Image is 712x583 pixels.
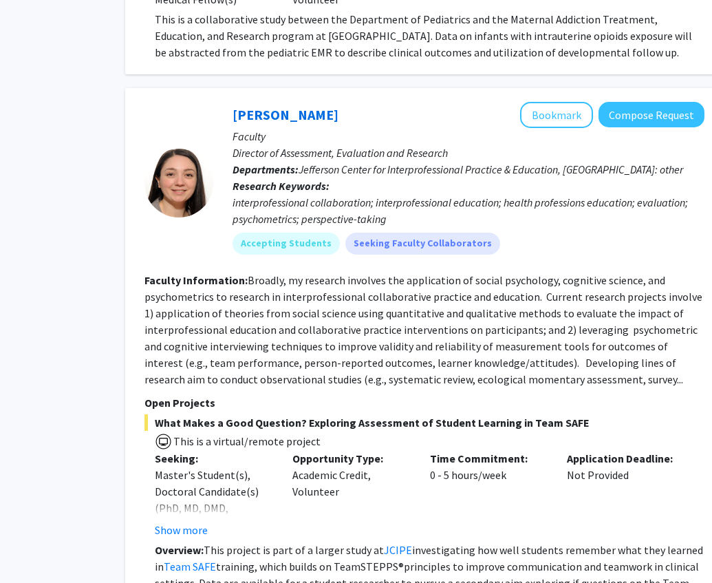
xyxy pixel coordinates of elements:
[398,560,404,573] span: ®
[598,102,704,127] button: Compose Request to Maria Brucato
[164,560,216,573] a: Team SAFE
[155,467,272,533] div: Master's Student(s), Doctoral Candidate(s) (PhD, MD, DMD, PharmD, etc.)
[155,543,204,557] strong: Overview:
[233,128,704,145] p: Faculty
[155,522,208,538] button: Show more
[567,450,684,467] p: Application Deadline:
[144,414,704,431] span: What Makes a Good Question? Exploring Assessment of Student Learning in Team SAFE
[10,521,58,573] iframe: Chat
[299,162,683,176] span: Jefferson Center for Interprofessional Practice & Education, [GEOGRAPHIC_DATA]: other
[233,233,340,255] mat-chip: Accepting Students
[557,450,694,538] div: Not Provided
[155,450,272,467] p: Seeking:
[233,106,338,123] a: [PERSON_NAME]
[345,233,500,255] mat-chip: Seeking Faculty Collaborators
[144,273,702,386] fg-read-more: Broadly, my research involves the application of social psychology, cognitive science, and psycho...
[420,450,557,538] div: 0 - 5 hours/week
[233,145,704,161] p: Director of Assessment, Evaluation and Research
[172,434,321,448] span: This is a virtual/remote project
[384,543,412,557] a: JCIPE
[144,273,248,287] b: Faculty Information:
[292,450,409,467] p: Opportunity Type:
[155,11,704,61] p: This is a collaborative study between the Department of Pediatrics and the Maternal Addiction Tre...
[233,179,330,193] b: Research Keywords:
[520,102,593,128] button: Add Maria Brucato to Bookmarks
[233,194,704,227] div: interprofessional collaboration; interprofessional education; health professions education; evalu...
[144,394,704,411] p: Open Projects
[282,450,420,538] div: Academic Credit, Volunteer
[430,450,547,467] p: Time Commitment:
[233,162,299,176] b: Departments:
